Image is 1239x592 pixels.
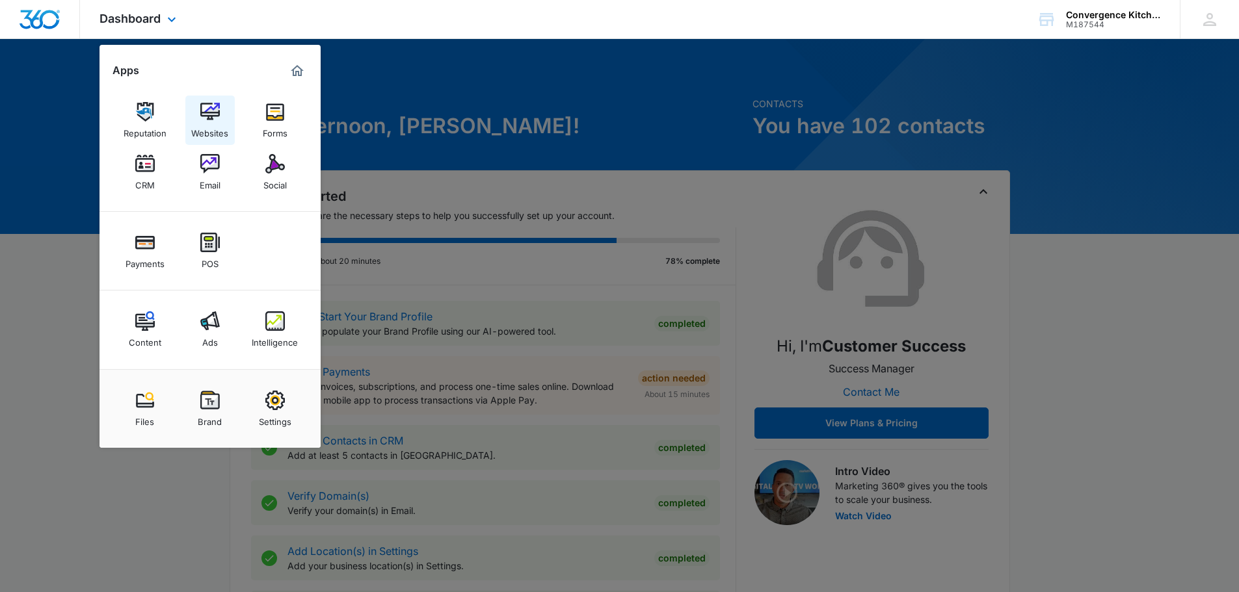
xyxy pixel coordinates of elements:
a: Social [250,148,300,197]
div: Ads [202,331,218,348]
div: Intelligence [252,331,298,348]
div: Forms [263,122,287,138]
a: Settings [250,384,300,433]
div: Reputation [124,122,167,138]
span: Dashboard [100,12,161,25]
div: Email [200,174,220,190]
a: Content [120,305,170,354]
div: Content [129,331,161,348]
div: POS [202,252,219,269]
a: Websites [185,96,235,145]
div: Payments [126,252,165,269]
a: Brand [185,384,235,433]
a: Intelligence [250,305,300,354]
a: Forms [250,96,300,145]
div: Settings [259,410,291,427]
a: Email [185,148,235,197]
div: Files [135,410,154,427]
div: Websites [191,122,228,138]
div: Social [263,174,287,190]
a: Files [120,384,170,433]
div: account id [1066,20,1161,29]
div: CRM [135,174,155,190]
div: Brand [198,410,222,427]
h2: Apps [113,64,139,77]
a: CRM [120,148,170,197]
div: account name [1066,10,1161,20]
a: Reputation [120,96,170,145]
a: Payments [120,226,170,276]
a: POS [185,226,235,276]
a: Marketing 360® Dashboard [287,60,308,81]
a: Ads [185,305,235,354]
